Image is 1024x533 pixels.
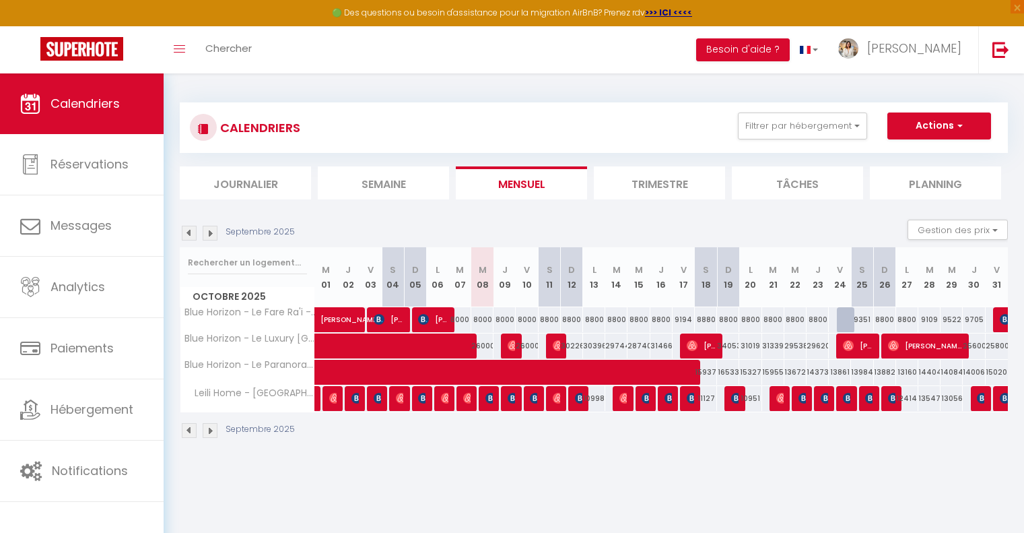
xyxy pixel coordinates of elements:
div: 8800 [583,307,605,332]
div: 9109 [918,307,941,332]
th: 22 [784,247,807,307]
span: [PERSON_NAME] [619,385,627,411]
span: [PERSON_NAME] [553,385,560,411]
div: 15020 [986,360,1008,385]
abbr: D [881,263,888,276]
span: Hébergement [50,401,133,418]
abbr: L [592,263,596,276]
span: [PERSON_NAME] [821,385,828,411]
abbr: D [412,263,419,276]
abbr: M [791,263,799,276]
div: 13160 [896,360,918,385]
th: 31 [986,247,1008,307]
div: 8000 [493,307,516,332]
abbr: S [547,263,553,276]
strong: >>> ICI <<<< [645,7,692,18]
abbr: J [815,263,821,276]
span: [PERSON_NAME] [575,385,582,411]
th: 18 [695,247,717,307]
button: Actions [887,113,991,139]
div: 8800 [784,307,807,332]
th: 26 [874,247,896,307]
span: [PERSON_NAME] [374,385,381,411]
th: 17 [673,247,695,307]
h3: CALENDRIERS [217,113,300,143]
abbr: L [749,263,753,276]
div: 8880 [695,307,717,332]
div: 28740 [627,334,650,358]
abbr: V [368,263,374,276]
th: 03 [360,247,382,307]
th: 20 [739,247,761,307]
p: Septembre 2025 [226,423,295,436]
th: 15 [627,247,650,307]
div: 8800 [762,307,784,332]
span: [PERSON_NAME] [329,385,337,411]
span: [PERSON_NAME] [441,385,448,411]
a: Chercher [195,26,262,73]
th: 29 [941,247,963,307]
span: Paiements [50,340,114,356]
a: [PERSON_NAME] [315,386,322,412]
div: 13056 [941,386,963,411]
th: 14 [605,247,627,307]
span: Réservations [50,156,129,173]
div: 13547 [918,386,941,411]
abbr: J [345,263,351,276]
abbr: M [769,263,777,276]
li: Mensuel [456,166,587,199]
span: [PERSON_NAME] [867,40,961,57]
abbr: J [502,263,508,276]
div: 31019 [739,334,761,358]
div: 9194 [673,307,695,332]
span: [PERSON_NAME] [731,385,739,411]
div: 13984 [851,360,873,385]
a: [PERSON_NAME]-[PERSON_NAME] [315,307,337,333]
img: logout [992,41,1009,58]
div: 14084 [941,360,963,385]
abbr: J [658,263,664,276]
th: 09 [493,247,516,307]
span: [PERSON_NAME]-[PERSON_NAME] [320,300,382,325]
span: [PERSON_NAME] [485,385,493,411]
div: 30396 [583,334,605,358]
span: Calendriers [50,95,120,112]
div: 11127 [695,386,717,411]
p: Septembre 2025 [226,226,295,239]
th: 01 [315,247,337,307]
th: 24 [829,247,851,307]
th: 06 [427,247,449,307]
div: 14404 [918,360,941,385]
span: Notifications [52,462,128,479]
th: 21 [762,247,784,307]
th: 07 [449,247,471,307]
span: [PERSON_NAME] [418,307,448,332]
abbr: M [456,263,464,276]
li: Trimestre [594,166,725,199]
span: [PERSON_NAME] Leiwen-[PERSON_NAME] [776,385,784,411]
abbr: M [926,263,934,276]
span: [PERSON_NAME] [508,333,515,358]
th: 11 [539,247,561,307]
abbr: D [568,263,575,276]
div: 8800 [539,307,561,332]
span: [PERSON_NAME] [888,385,895,411]
span: [PERSON_NAME] [530,385,537,411]
span: [PERSON_NAME] [553,333,560,358]
img: ... [838,38,858,59]
div: 8800 [717,307,739,332]
div: 13882 [874,360,896,385]
th: 05 [404,247,426,307]
div: 8000 [471,307,493,332]
div: 8800 [739,307,761,332]
span: [PERSON_NAME] [977,385,984,411]
th: 08 [471,247,493,307]
span: [PERSON_NAME] [843,385,850,411]
th: 30 [963,247,985,307]
div: 9522 [941,307,963,332]
span: Analytics [50,278,105,295]
div: 9351 [851,307,873,332]
span: [PERSON_NAME] [374,307,403,332]
div: 25800 [986,334,1008,358]
span: Blue Horizon - Le Luxury [GEOGRAPHIC_DATA] [182,334,317,344]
